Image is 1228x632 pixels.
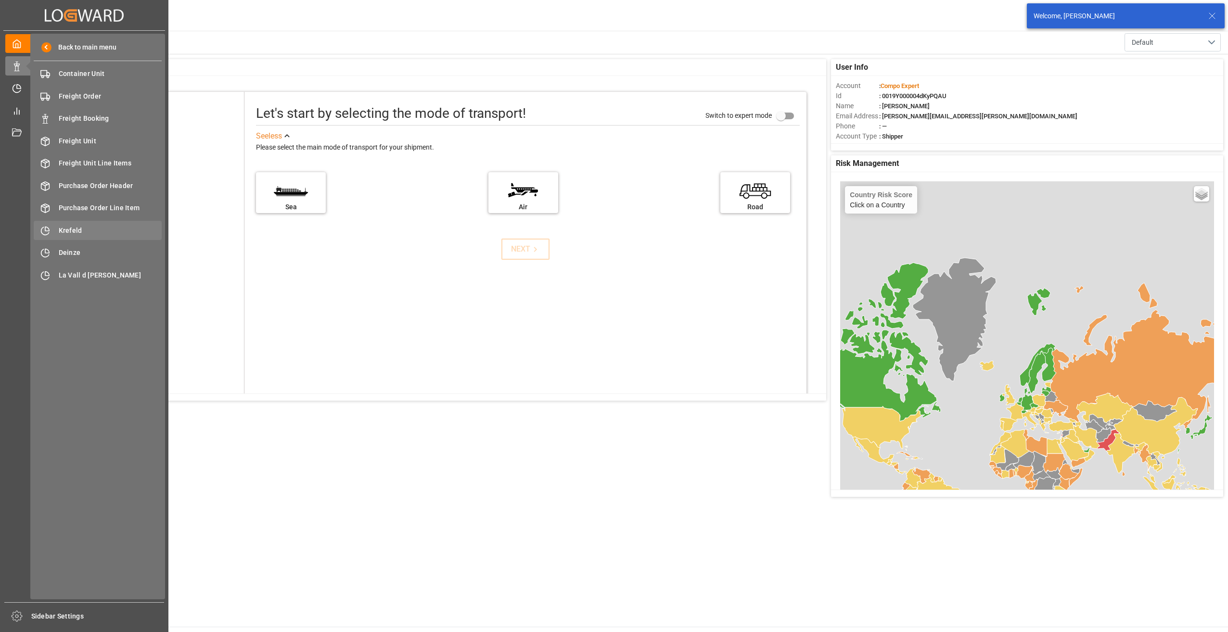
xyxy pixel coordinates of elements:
span: Back to main menu [51,42,116,52]
span: Krefeld [59,226,162,236]
span: La Vall d [PERSON_NAME] [59,270,162,280]
span: Switch to expert mode [705,112,772,119]
div: Sea [261,202,321,212]
a: Freight Order [34,87,162,105]
div: Road [725,202,785,212]
span: Compo Expert [881,82,919,89]
a: Container Unit [34,64,162,83]
span: : [PERSON_NAME][EMAIL_ADDRESS][PERSON_NAME][DOMAIN_NAME] [879,113,1077,120]
button: NEXT [501,239,550,260]
a: Layers [1194,186,1209,202]
span: Container Unit [59,69,162,79]
button: open menu [1125,33,1221,51]
span: Default [1132,38,1153,48]
span: Sidebar Settings [31,611,165,621]
a: Freight Unit Line Items [34,154,162,173]
a: My Cockpit [5,34,163,53]
div: See less [256,130,282,142]
span: Account Type [836,131,879,141]
span: Purchase Order Header [59,181,162,191]
span: Risk Management [836,158,899,169]
span: Purchase Order Line Item [59,203,162,213]
a: Freight Booking [34,109,162,128]
a: Timeslot Management [5,79,163,98]
span: Freight Unit [59,136,162,146]
span: : 0019Y000004dKyPQAU [879,92,947,100]
span: : Shipper [879,133,903,140]
div: Let's start by selecting the mode of transport! [256,103,526,124]
a: Purchase Order Header [34,176,162,195]
span: : — [879,123,887,130]
span: Account [836,81,879,91]
span: Phone [836,121,879,131]
span: Freight Booking [59,114,162,124]
span: : [879,82,919,89]
a: My Reports [5,101,163,120]
a: Purchase Order Line Item [34,199,162,217]
div: Please select the main mode of transport for your shipment. [256,142,800,153]
span: : [PERSON_NAME] [879,102,930,110]
span: Freight Order [59,91,162,101]
a: Krefeld [34,221,162,240]
span: Deinze [59,248,162,258]
a: Freight Unit [34,131,162,150]
a: La Vall d [PERSON_NAME] [34,265,162,284]
span: Name [836,101,879,111]
a: Deinze [34,243,162,262]
div: NEXT [511,243,540,255]
span: Id [836,91,879,101]
div: Air [493,202,553,212]
span: Email Address [836,111,879,121]
a: Document Management [5,124,163,142]
span: User Info [836,62,868,73]
div: Click on a Country [850,191,912,209]
div: Welcome, [PERSON_NAME] [1034,11,1199,21]
span: Freight Unit Line Items [59,158,162,168]
h4: Country Risk Score [850,191,912,199]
